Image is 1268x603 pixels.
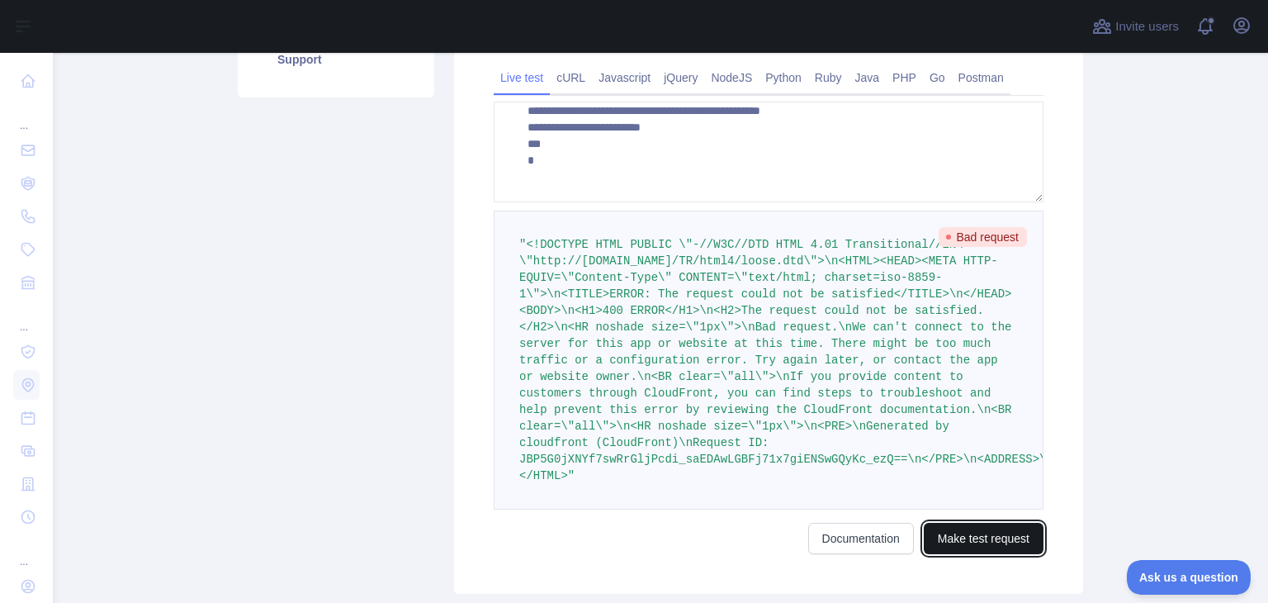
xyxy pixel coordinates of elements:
a: PHP [886,64,923,91]
a: Ruby [808,64,849,91]
div: ... [13,99,40,132]
div: ... [13,535,40,568]
a: jQuery [657,64,704,91]
span: Bad request [939,227,1028,247]
a: NodeJS [704,64,759,91]
a: Go [923,64,952,91]
a: Postman [952,64,1010,91]
button: Invite users [1089,13,1182,40]
a: Javascript [592,64,657,91]
a: cURL [550,64,592,91]
a: Support [258,41,414,78]
span: Invite users [1115,17,1179,36]
a: Documentation [808,523,914,554]
a: Live test [494,64,550,91]
div: ... [13,301,40,334]
button: Make test request [924,523,1043,554]
a: Java [849,64,887,91]
a: Python [759,64,808,91]
span: "<!DOCTYPE HTML PUBLIC \"-//W3C//DTD HTML 4.01 Transitional//EN\" \"http://[DOMAIN_NAME]/TR/html4... [519,238,1185,482]
iframe: Toggle Customer Support [1127,560,1251,595]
